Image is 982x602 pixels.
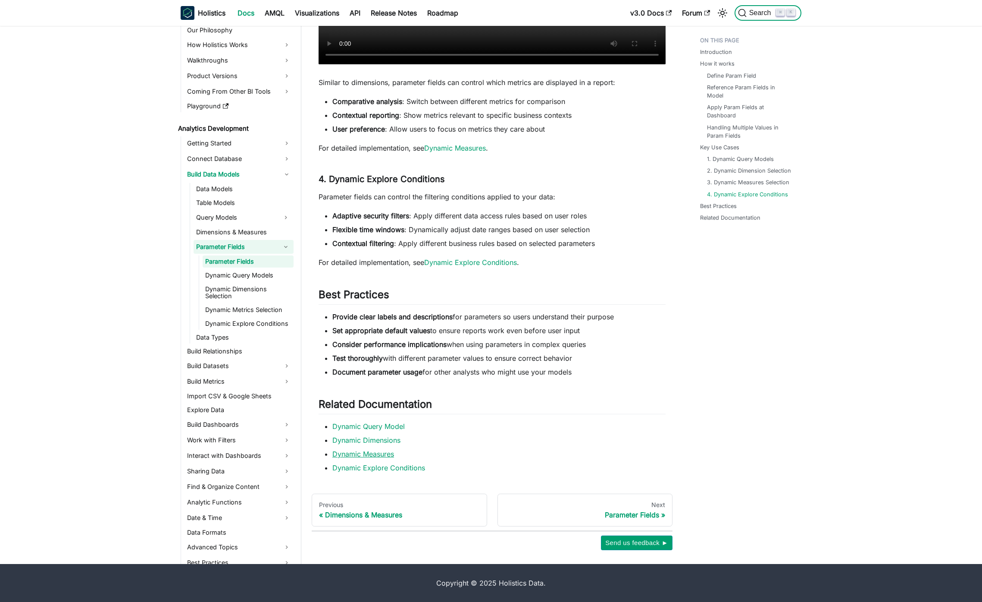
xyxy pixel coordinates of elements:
[332,326,430,335] strong: Set appropriate default values
[185,345,294,357] a: Build Relationships
[175,123,294,135] a: Analytics Development
[319,143,666,153] p: For detailed implementation, see .
[332,354,383,362] strong: Test thoroughly
[735,5,801,21] button: Search (Command+K)
[332,211,409,220] strong: Adaptive security filters
[185,24,294,36] a: Our Philosophy
[424,258,517,267] a: Dynamic Explore Conditions
[319,288,666,305] h2: Best Practices
[185,464,294,478] a: Sharing Data
[194,211,278,224] a: Query Models
[332,124,666,134] li: : Allow users to focus on metrics they care about
[707,72,756,80] a: Define Param Field
[787,9,795,16] kbd: K
[185,152,294,166] a: Connect Database
[181,6,194,20] img: Holistics
[278,240,294,254] button: Collapse sidebar category 'Parameter Fields'
[185,167,294,181] a: Build Data Models
[181,6,225,20] a: HolisticsHolistics
[194,240,278,254] a: Parameter Fields
[319,501,480,509] div: Previous
[194,226,294,238] a: Dimensions & Measures
[424,144,486,152] a: Dynamic Measures
[185,54,294,67] a: Walkthroughs
[332,339,666,350] li: when using parameters in complex queries
[332,450,394,458] a: Dynamic Measures
[332,312,453,321] strong: Provide clear labels and descriptions
[332,367,666,377] li: for other analysts who might use your models
[707,155,774,163] a: 1. Dynamic Query Models
[312,494,672,526] nav: Docs pages
[332,340,447,349] strong: Consider performance implications
[185,359,294,373] a: Build Datasets
[332,312,666,322] li: for parameters so users understand their purpose
[185,38,294,52] a: How Holistics Works
[319,511,480,519] div: Dimensions & Measures
[185,449,294,463] a: Interact with Dashboards
[332,239,394,248] strong: Contextual filtering
[319,174,666,185] h3: 4. Dynamic Explore Conditions
[700,48,732,56] a: Introduction
[332,422,405,431] a: Dynamic Query Model
[422,6,463,20] a: Roadmap
[185,418,294,432] a: Build Dashboards
[198,8,225,18] b: Holistics
[185,404,294,416] a: Explore Data
[232,6,260,20] a: Docs
[505,511,666,519] div: Parameter Fields
[185,100,294,112] a: Playground
[700,214,760,222] a: Related Documentation
[319,257,666,268] p: For detailed implementation, see .
[185,85,294,98] a: Coming From Other BI Tools
[332,111,399,120] strong: Contextual reporting
[332,325,666,336] li: to ensure reports work even before user input
[700,60,735,68] a: How it works
[260,6,290,20] a: AMQL
[332,224,666,235] li: : Dynamically adjust date ranges based on user selection
[677,6,715,20] a: Forum
[700,143,739,151] a: Key Use Cases
[332,125,385,133] strong: User preference
[707,190,788,199] a: 4. Dynamic Explore Conditions
[319,192,666,202] p: Parameter fields can control the filtering conditions applied to your data:
[203,255,294,268] a: Parameter Fields
[332,96,666,107] li: : Switch between different metrics for comparison
[747,9,776,17] span: Search
[707,167,791,175] a: 2. Dynamic Dimension Selection
[185,375,294,388] a: Build Metrics
[332,97,402,106] strong: Comparative analysis
[366,6,422,20] a: Release Notes
[332,225,404,234] strong: Flexible time windows
[185,136,294,150] a: Getting Started
[344,6,366,20] a: API
[497,494,673,526] a: NextParameter Fields
[332,110,666,120] li: : Show metrics relevant to specific business contexts
[194,197,294,209] a: Table Models
[332,368,422,376] strong: Document parameter usage
[278,211,294,224] button: Expand sidebar category 'Query Models'
[716,6,729,20] button: Switch between dark and light mode (currently light mode)
[332,463,425,472] a: Dynamic Explore Conditions
[194,331,294,344] a: Data Types
[185,480,294,494] a: Find & Organize Content
[312,494,487,526] a: PreviousDimensions & Measures
[203,304,294,316] a: Dynamic Metrics Selection
[185,495,294,509] a: Analytic Functions
[217,578,765,588] div: Copyright © 2025 Holistics Data.
[707,83,793,100] a: Reference Param Fields in Model
[332,211,666,221] li: : Apply different data access rules based on user roles
[332,238,666,249] li: : Apply different business rules based on selected parameters
[700,202,737,210] a: Best Practices
[707,123,793,140] a: Handling Multiple Values in Param Fields
[601,536,672,550] button: Send us feedback ►
[776,9,785,16] kbd: ⌘
[319,398,666,414] h2: Related Documentation
[203,283,294,302] a: Dynamic Dimensions Selection
[505,501,666,509] div: Next
[605,537,668,548] span: Send us feedback ►
[332,436,400,444] a: Dynamic Dimensions
[707,103,793,120] a: Apply Param Fields at Dashboard
[185,556,294,570] a: Best Practices
[185,526,294,539] a: Data Formats
[332,353,666,363] li: with different parameter values to ensure correct behavior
